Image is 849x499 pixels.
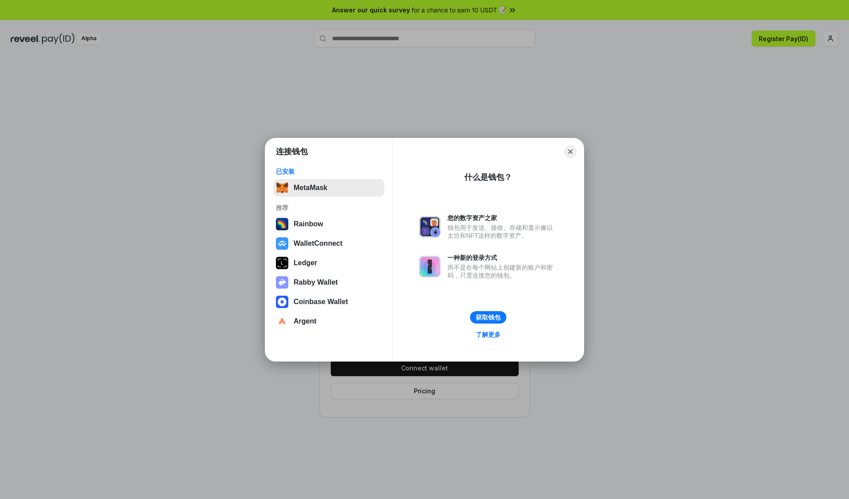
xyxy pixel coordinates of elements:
[294,240,343,248] div: WalletConnect
[476,331,501,339] div: 了解更多
[419,256,440,277] img: svg+xml,%3Csvg%20xmlns%3D%22http%3A%2F%2Fwww.w3.org%2F2000%2Fsvg%22%20fill%3D%22none%22%20viewBox...
[276,237,288,250] img: svg+xml,%3Csvg%20width%3D%2228%22%20height%3D%2228%22%20viewBox%3D%220%200%2028%2028%22%20fill%3D...
[276,315,288,328] img: svg+xml,%3Csvg%20width%3D%2228%22%20height%3D%2228%22%20viewBox%3D%220%200%2028%2028%22%20fill%3D...
[276,296,288,308] img: svg+xml,%3Csvg%20width%3D%2228%22%20height%3D%2228%22%20viewBox%3D%220%200%2028%2028%22%20fill%3D...
[294,278,338,286] div: Rabby Wallet
[276,257,288,269] img: svg+xml,%3Csvg%20xmlns%3D%22http%3A%2F%2Fwww.w3.org%2F2000%2Fsvg%22%20width%3D%2228%22%20height%3...
[294,220,323,228] div: Rainbow
[419,216,440,237] img: svg+xml,%3Csvg%20xmlns%3D%22http%3A%2F%2Fwww.w3.org%2F2000%2Fsvg%22%20fill%3D%22none%22%20viewBox...
[294,317,317,325] div: Argent
[294,259,317,267] div: Ledger
[447,214,557,222] div: 您的数字资产之家
[273,254,384,272] button: Ledger
[447,254,557,262] div: 一种新的登录方式
[276,168,382,175] div: 已安装
[447,224,557,240] div: 钱包用于发送、接收、存储和显示像以太坊和NFT这样的数字资产。
[470,311,506,324] button: 获取钱包
[276,146,308,157] h1: 连接钱包
[470,329,506,340] a: 了解更多
[273,274,384,291] button: Rabby Wallet
[564,145,577,158] button: Close
[273,312,384,330] button: Argent
[464,172,512,183] div: 什么是钱包？
[273,293,384,311] button: Coinbase Wallet
[447,263,557,279] div: 而不是在每个网站上创建新的账户和密码，只需连接您的钱包。
[294,298,348,306] div: Coinbase Wallet
[273,235,384,252] button: WalletConnect
[276,182,288,194] img: svg+xml,%3Csvg%20fill%3D%22none%22%20height%3D%2233%22%20viewBox%3D%220%200%2035%2033%22%20width%...
[273,215,384,233] button: Rainbow
[276,276,288,289] img: svg+xml,%3Csvg%20xmlns%3D%22http%3A%2F%2Fwww.w3.org%2F2000%2Fsvg%22%20fill%3D%22none%22%20viewBox...
[273,179,384,197] button: MetaMask
[276,218,288,230] img: svg+xml,%3Csvg%20width%3D%22120%22%20height%3D%22120%22%20viewBox%3D%220%200%20120%20120%22%20fil...
[294,184,327,192] div: MetaMask
[276,204,382,212] div: 推荐
[476,313,501,321] div: 获取钱包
